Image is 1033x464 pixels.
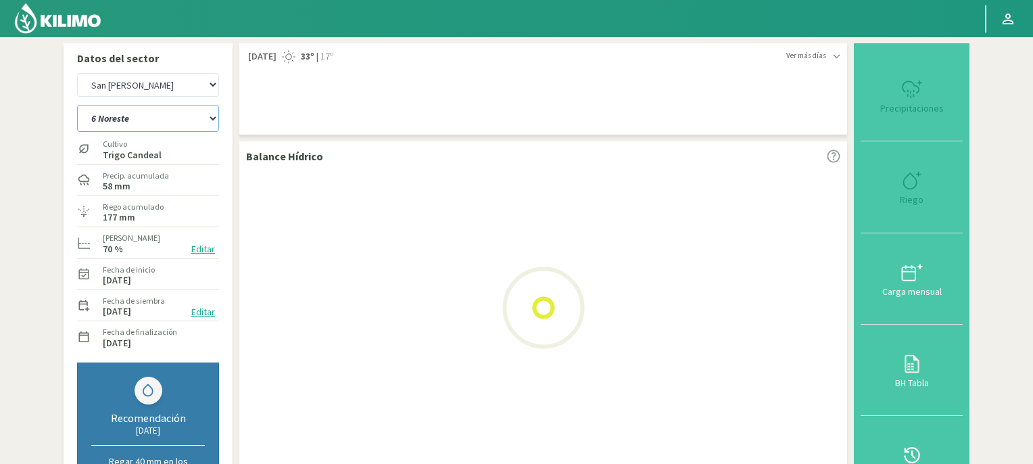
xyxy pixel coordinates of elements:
[861,233,963,325] button: Carga mensual
[103,201,164,213] label: Riego acumulado
[861,141,963,233] button: Riego
[91,411,205,425] div: Recomendación
[318,50,333,64] span: 17º
[103,245,123,254] label: 70 %
[187,304,219,320] button: Editar
[103,151,162,160] label: Trigo Candeal
[77,50,219,66] p: Datos del sector
[861,50,963,141] button: Precipitaciones
[865,195,959,204] div: Riego
[861,325,963,416] button: BH Tabla
[14,2,102,34] img: Kilimo
[187,241,219,257] button: Editar
[865,287,959,296] div: Carga mensual
[865,378,959,388] div: BH Tabla
[865,103,959,113] div: Precipitaciones
[103,138,162,150] label: Cultivo
[103,295,165,307] label: Fecha de siembra
[246,148,323,164] p: Balance Hídrico
[103,213,135,222] label: 177 mm
[103,182,130,191] label: 58 mm
[476,240,611,375] img: Loading...
[103,326,177,338] label: Fecha de finalización
[91,425,205,436] div: [DATE]
[246,50,277,64] span: [DATE]
[301,50,314,62] strong: 33º
[103,307,131,316] label: [DATE]
[103,339,131,348] label: [DATE]
[103,276,131,285] label: [DATE]
[316,50,318,64] span: |
[786,50,826,62] span: Ver más días
[103,264,155,276] label: Fecha de inicio
[103,232,160,244] label: [PERSON_NAME]
[103,170,169,182] label: Precip. acumulada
